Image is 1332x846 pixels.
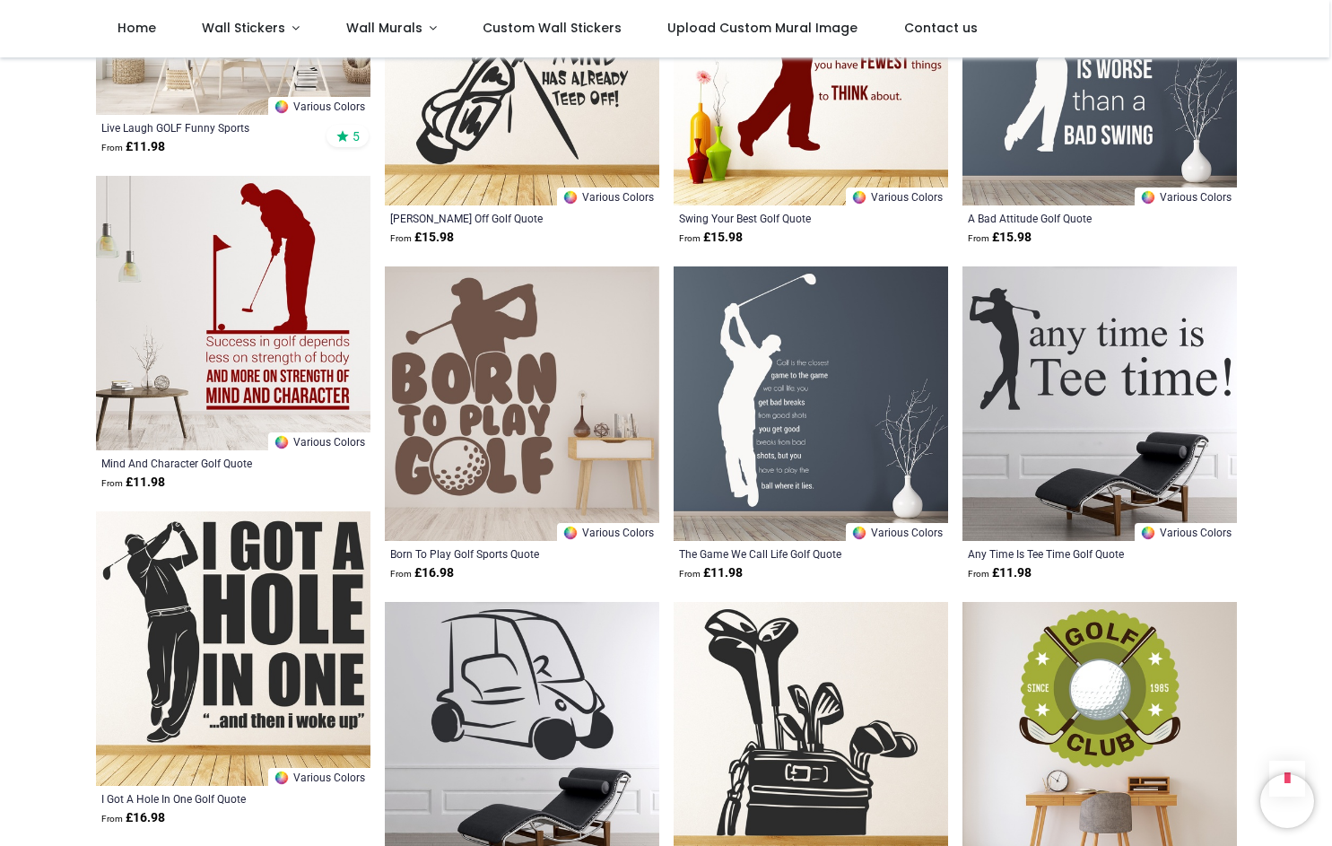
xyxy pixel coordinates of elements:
[851,189,867,205] img: Color Wheel
[1140,525,1156,541] img: Color Wheel
[667,19,858,37] span: Upload Custom Mural Image
[268,432,370,450] a: Various Colors
[101,474,165,492] strong: £ 11.98
[101,456,312,470] a: Mind And Character Golf Quote
[562,189,579,205] img: Color Wheel
[562,525,579,541] img: Color Wheel
[846,523,948,541] a: Various Colors
[96,176,370,450] img: Mind And Character Golf Quote Wall Sticker
[101,143,123,153] span: From
[390,546,601,561] a: Born To Play Golf Sports Quote
[390,569,412,579] span: From
[679,546,890,561] a: The Game We Call Life Golf Quote
[962,266,1237,541] img: Any Time Is Tee Time Golf Quote Wall Sticker
[968,564,1032,582] strong: £ 11.98
[385,266,659,541] img: Born To Play Golf Sports Quote Wall Sticker
[846,188,948,205] a: Various Colors
[968,229,1032,247] strong: £ 15.98
[101,120,312,135] a: Live Laugh GOLF Funny Sports
[904,19,978,37] span: Contact us
[274,770,290,786] img: Color Wheel
[353,128,360,144] span: 5
[1135,188,1237,205] a: Various Colors
[674,266,948,541] img: The Game We Call Life Golf Quote Wall Sticker
[679,569,701,579] span: From
[390,229,454,247] strong: £ 15.98
[118,19,156,37] span: Home
[390,564,454,582] strong: £ 16.98
[483,19,622,37] span: Custom Wall Stickers
[968,569,989,579] span: From
[557,188,659,205] a: Various Colors
[1260,774,1314,828] iframe: Brevo live chat
[202,19,285,37] span: Wall Stickers
[968,211,1179,225] a: A Bad Attitude Golf Quote
[390,211,601,225] a: [PERSON_NAME] Off Golf Quote
[968,546,1179,561] a: Any Time Is Tee Time Golf Quote
[101,791,312,806] a: I Got A Hole In One Golf Quote
[101,478,123,488] span: From
[101,809,165,827] strong: £ 16.98
[679,229,743,247] strong: £ 15.98
[274,99,290,115] img: Color Wheel
[96,511,370,786] img: I Got A Hole In One Golf Quote Wall Sticker
[968,233,989,243] span: From
[101,814,123,824] span: From
[1140,189,1156,205] img: Color Wheel
[274,434,290,450] img: Color Wheel
[679,564,743,582] strong: £ 11.98
[1135,523,1237,541] a: Various Colors
[851,525,867,541] img: Color Wheel
[268,97,370,115] a: Various Colors
[346,19,422,37] span: Wall Murals
[557,523,659,541] a: Various Colors
[679,211,890,225] a: Swing Your Best Golf Quote
[101,138,165,156] strong: £ 11.98
[679,233,701,243] span: From
[390,233,412,243] span: From
[268,768,370,786] a: Various Colors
